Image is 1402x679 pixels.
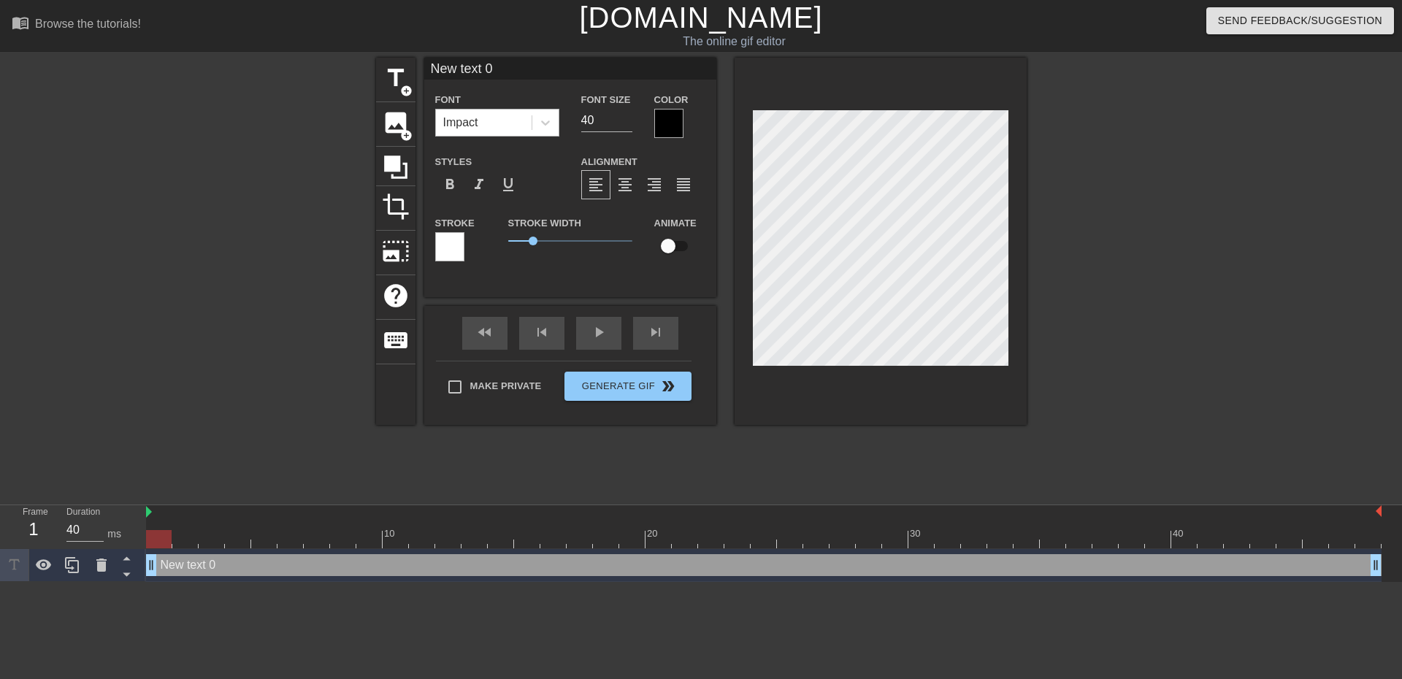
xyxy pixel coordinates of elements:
span: drag_handle [1368,558,1383,572]
span: image [382,109,410,137]
span: keyboard [382,326,410,354]
div: 40 [1173,526,1186,541]
a: Browse the tutorials! [12,14,141,37]
span: fast_rewind [476,323,494,341]
span: format_italic [470,176,488,193]
span: Send Feedback/Suggestion [1218,12,1382,30]
label: Font [435,93,461,107]
label: Stroke [435,216,475,231]
span: drag_handle [144,558,158,572]
span: format_align_right [646,176,663,193]
label: Color [654,93,689,107]
span: format_align_left [587,176,605,193]
div: Browse the tutorials! [35,18,141,30]
img: bound-end.png [1376,505,1382,517]
div: Frame [12,505,55,548]
label: Styles [435,155,472,169]
span: Generate Gif [570,377,685,395]
button: Send Feedback/Suggestion [1206,7,1394,34]
span: title [382,64,410,92]
span: format_align_justify [675,176,692,193]
span: menu_book [12,14,29,31]
span: skip_next [647,323,664,341]
label: Stroke Width [508,216,581,231]
span: format_align_center [616,176,634,193]
label: Duration [66,508,100,517]
label: Font Size [581,93,631,107]
span: photo_size_select_large [382,237,410,265]
button: Generate Gif [564,372,691,401]
a: [DOMAIN_NAME] [579,1,822,34]
span: help [382,282,410,310]
div: Impact [443,114,478,131]
div: 30 [910,526,923,541]
span: format_underline [499,176,517,193]
span: add_circle [400,85,413,97]
div: 20 [647,526,660,541]
div: 1 [23,516,45,542]
div: 10 [384,526,397,541]
span: skip_previous [533,323,551,341]
label: Alignment [581,155,637,169]
span: double_arrow [659,377,677,395]
div: ms [107,526,121,542]
span: play_arrow [590,323,608,341]
label: Animate [654,216,697,231]
span: format_bold [441,176,459,193]
span: crop [382,193,410,220]
span: Make Private [470,379,542,394]
div: The online gif editor [475,33,994,50]
span: add_circle [400,129,413,142]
